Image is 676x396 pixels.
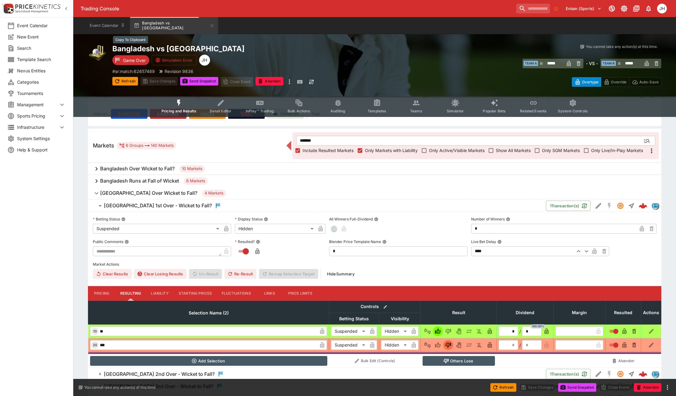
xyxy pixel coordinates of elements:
[283,286,318,301] button: Price Limits
[100,190,197,196] h6: [GEOGRAPHIC_DATA] Over Wicket to Fall?
[520,109,547,113] span: Related Events
[333,315,376,322] span: Betting Status
[601,61,616,66] span: Team B
[429,147,485,154] span: Only Active/Visible Markets
[652,202,659,209] div: betradar
[474,340,484,350] button: Eliminated In Play
[180,166,205,172] span: 10 Markets
[601,77,629,87] button: Override
[384,315,416,322] span: Visibility
[90,356,327,366] button: Add Selection
[639,370,647,378] img: logo-cerberus--red.svg
[112,44,387,53] h2: Copy To Clipboard
[121,217,125,221] button: Betting Status
[123,57,146,64] p: Game Over
[17,124,58,130] span: Infrastructure
[497,301,554,324] th: Dividend
[115,286,146,301] button: Resulting
[330,109,345,113] span: Auditing
[619,3,630,14] button: Toggle light/dark mode
[519,342,521,348] div: /
[639,370,647,378] div: c6efc1e6-0362-4f29-8a5e-6ca1a3681975
[381,326,409,336] div: Hidden
[286,77,293,87] button: more
[246,109,274,113] span: InPlay™ Trading
[104,202,212,209] h6: [GEOGRAPHIC_DATA] 1st Over - Wicket to Fall?
[421,301,497,324] th: Result
[113,36,148,44] div: Copy To Clipboard
[264,217,268,221] button: Display Status
[92,343,98,347] span: 20
[157,95,593,117] div: Event type filters
[447,109,464,113] span: Simulator
[93,239,123,244] p: Public Comments
[464,326,474,336] button: Push
[641,135,652,146] button: Open
[655,2,669,15] button: Jordan Hughes
[152,55,197,65] button: Simulation Error
[100,165,175,172] h6: Bangladesh Over Wicket to Fall?
[637,368,649,380] a: c6efc1e6-0362-4f29-8a5e-6ca1a3681975
[591,147,643,154] span: Only Live/In-Play Markets
[490,383,516,392] button: Refresh
[323,269,358,279] button: HideSummary
[84,385,156,390] p: You cannot take any action(s) at this time.
[506,217,510,221] button: Number of Winners
[443,340,453,350] button: Lose
[516,4,550,13] input: search
[15,10,48,13] img: Sportsbook Management
[17,79,66,85] span: Categories
[572,77,601,87] button: Overtype
[329,301,421,313] th: Controls
[586,60,598,67] h6: - VS -
[531,324,546,329] span: 100.00%
[519,328,521,335] div: /
[615,369,626,380] button: Suspended
[483,109,506,113] span: Popular Bets
[112,68,155,74] p: Copy To Clipboard
[88,44,107,64] img: cricket.png
[146,286,173,301] button: Liability
[93,142,114,149] h5: Markets
[652,371,659,377] img: betradar
[184,178,208,184] span: 6 Markets
[17,34,66,40] span: New Event
[331,326,367,336] div: Suspended
[17,147,66,153] span: Help & Support
[471,216,505,222] p: Number of Winners
[17,56,66,63] span: Template Search
[235,216,263,222] p: Display Status
[182,309,235,317] span: Selection Name (2)
[652,202,659,209] img: betradar
[100,178,179,184] h6: Bangladesh Runs at Fall of Wicket
[381,303,389,311] button: Bulk edit
[17,22,66,29] span: Event Calendar
[180,77,218,85] button: Send Snapshot
[368,109,386,113] span: Templates
[374,217,378,221] button: All Winners Full-Dividend
[606,3,617,14] button: Connected to PK
[631,3,642,14] button: Documentation
[119,142,174,149] div: 6 Groups 140 Markets
[235,224,316,234] div: Hidden
[593,200,604,211] button: Edit Detail
[303,147,354,154] span: Include Resulted Markets
[17,90,66,96] span: Tournaments
[433,340,443,350] button: Win
[189,269,222,279] span: Un-Result
[664,384,671,391] button: more
[558,109,588,113] span: System Controls
[224,269,256,279] button: Re-Result
[611,79,627,85] p: Override
[88,200,546,212] button: [GEOGRAPHIC_DATA] 1st Over - Wicket to Fall?
[17,45,66,51] span: Search
[134,269,187,279] button: Clear Losing Results
[433,326,443,336] button: Win
[202,190,226,196] span: 4 Markets
[629,77,661,87] button: Auto-Save
[256,78,283,84] span: Mark an event as closed and abandoned.
[423,356,495,366] button: Others Lose
[657,4,667,13] div: Jordan Hughes
[626,200,637,211] button: Straight
[365,147,418,154] span: Only Markets with Liability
